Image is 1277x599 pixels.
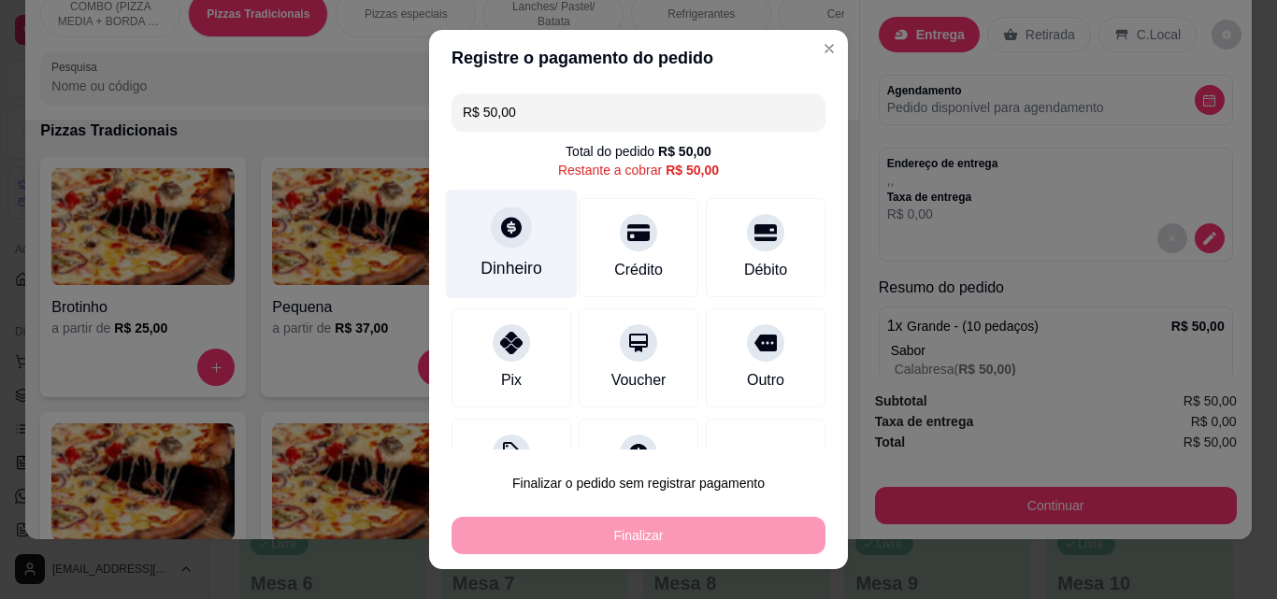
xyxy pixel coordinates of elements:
div: R$ 50,00 [658,142,711,161]
div: Crédito [614,259,663,281]
div: Dinheiro [481,256,542,280]
div: Restante a cobrar [558,161,719,179]
div: Total do pedido [566,142,711,161]
input: Ex.: hambúrguer de cordeiro [463,93,814,131]
header: Registre o pagamento do pedido [429,30,848,86]
button: Close [814,34,844,64]
button: Finalizar o pedido sem registrar pagamento [452,464,825,502]
div: R$ 50,00 [666,161,719,179]
div: Débito [744,259,787,281]
div: Outro [747,369,784,392]
div: Pix [501,369,522,392]
div: Voucher [611,369,667,392]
